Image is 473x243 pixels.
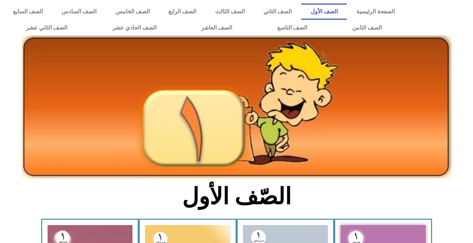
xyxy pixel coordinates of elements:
a: الصف الثاني عشر [4,20,90,36]
a: الصف الحادي عشر [90,20,179,36]
a: الصفحة الرئيسية [347,4,404,20]
h2: الصّف الأول [120,183,353,210]
a: الصف الأول [301,4,347,20]
a: الصف العاشر [179,20,255,36]
a: الصف التاسع [255,20,330,36]
a: الصف السادس [52,4,106,20]
a: الصف الخامس [106,4,159,20]
a: الصف الثالث [206,4,254,20]
a: الصف الثاني [254,4,301,20]
a: الصف السابع [4,4,52,20]
a: الصف الثامن [330,20,404,36]
a: الصف الرابع [159,4,205,20]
